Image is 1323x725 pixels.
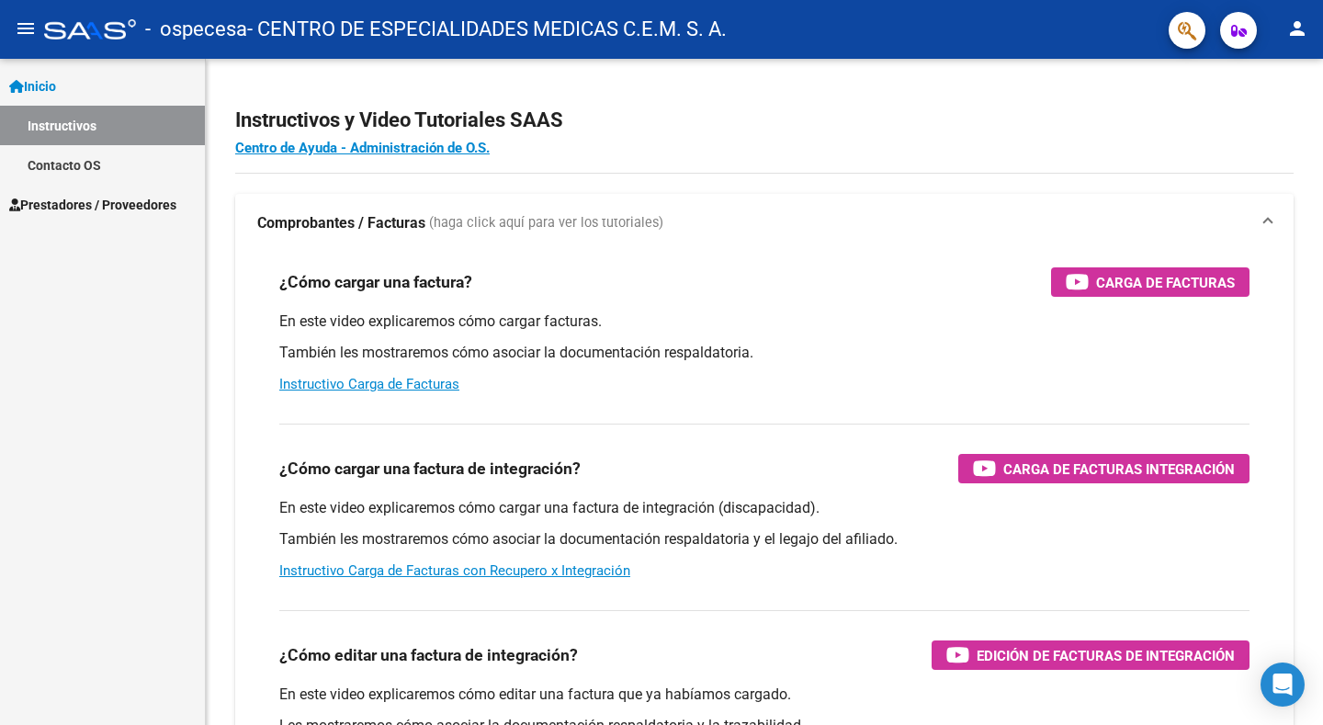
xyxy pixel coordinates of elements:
[977,644,1235,667] span: Edición de Facturas de integración
[235,194,1294,253] mat-expansion-panel-header: Comprobantes / Facturas (haga click aquí para ver los tutoriales)
[279,456,581,481] h3: ¿Cómo cargar una factura de integración?
[279,685,1249,705] p: En este video explicaremos cómo editar una factura que ya habíamos cargado.
[15,17,37,40] mat-icon: menu
[279,376,459,392] a: Instructivo Carga de Facturas
[279,498,1249,518] p: En este video explicaremos cómo cargar una factura de integración (discapacidad).
[9,195,176,215] span: Prestadores / Proveedores
[1003,458,1235,481] span: Carga de Facturas Integración
[1051,267,1249,297] button: Carga de Facturas
[1096,271,1235,294] span: Carga de Facturas
[932,640,1249,670] button: Edición de Facturas de integración
[145,9,247,50] span: - ospecesa
[257,213,425,233] strong: Comprobantes / Facturas
[429,213,663,233] span: (haga click aquí para ver los tutoriales)
[247,9,727,50] span: - CENTRO DE ESPECIALIDADES MEDICAS C.E.M. S. A.
[279,312,1249,332] p: En este video explicaremos cómo cargar facturas.
[958,454,1249,483] button: Carga de Facturas Integración
[279,642,578,668] h3: ¿Cómo editar una factura de integración?
[9,76,56,96] span: Inicio
[279,562,630,579] a: Instructivo Carga de Facturas con Recupero x Integración
[1261,663,1305,707] div: Open Intercom Messenger
[1286,17,1308,40] mat-icon: person
[235,103,1294,138] h2: Instructivos y Video Tutoriales SAAS
[235,140,490,156] a: Centro de Ayuda - Administración de O.S.
[279,343,1249,363] p: También les mostraremos cómo asociar la documentación respaldatoria.
[279,269,472,295] h3: ¿Cómo cargar una factura?
[279,529,1249,549] p: También les mostraremos cómo asociar la documentación respaldatoria y el legajo del afiliado.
